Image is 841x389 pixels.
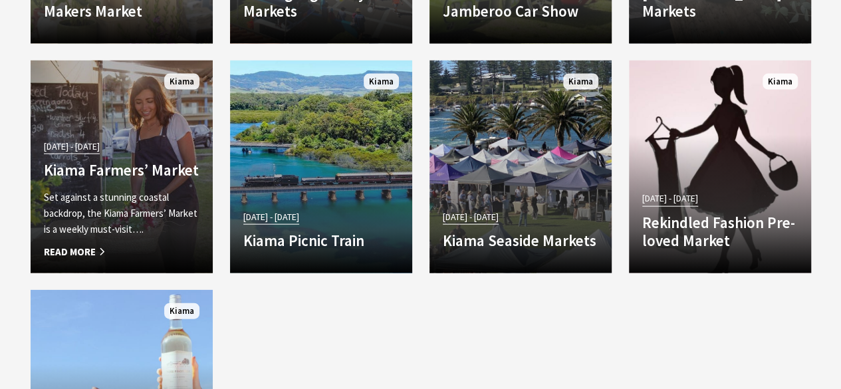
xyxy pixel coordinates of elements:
[230,61,412,273] a: [DATE] - [DATE] Kiama Picnic Train Kiama
[629,61,811,273] a: [DATE] - [DATE] Rekindled Fashion Pre-loved Market Kiama
[44,161,199,180] h4: Kiama Farmers’ Market
[44,139,100,154] span: [DATE] - [DATE]
[429,61,612,273] a: [DATE] - [DATE] Kiama Seaside Markets Kiama
[44,244,199,260] span: Read More
[364,74,399,90] span: Kiama
[642,213,798,250] h4: Rekindled Fashion Pre-loved Market
[164,74,199,90] span: Kiama
[31,61,213,273] a: [DATE] - [DATE] Kiama Farmers’ Market Set against a stunning coastal backdrop, the Kiama Farmers’...
[642,191,698,206] span: [DATE] - [DATE]
[563,74,598,90] span: Kiama
[164,303,199,320] span: Kiama
[763,74,798,90] span: Kiama
[44,190,199,237] p: Set against a stunning coastal backdrop, the Kiama Farmers’ Market is a weekly must-visit….
[443,231,598,250] h4: Kiama Seaside Markets
[243,231,399,250] h4: Kiama Picnic Train
[443,2,598,21] h4: Jamberoo Car Show
[443,209,499,225] span: [DATE] - [DATE]
[243,209,299,225] span: [DATE] - [DATE]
